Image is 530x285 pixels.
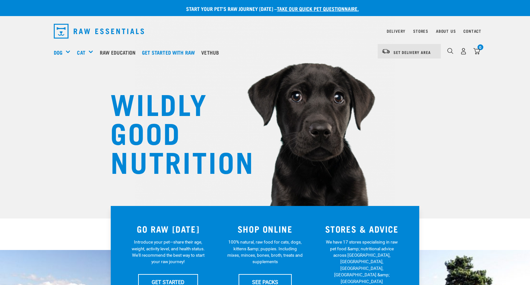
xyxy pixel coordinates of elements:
div: 0 [478,44,483,50]
h3: GO RAW [DATE] [124,224,213,234]
p: We have 17 stores specialising in raw pet food &amp; nutritional advice across [GEOGRAPHIC_DATA],... [324,239,400,285]
a: Delivery [387,30,405,32]
nav: dropdown navigation [49,21,481,41]
a: About Us [436,30,456,32]
a: Raw Education [98,40,140,65]
a: Vethub [200,40,224,65]
img: Raw Essentials Logo [54,24,144,39]
a: Get started with Raw [140,40,200,65]
img: user.png [460,48,467,55]
a: Dog [54,49,62,56]
h1: WILDLY GOOD NUTRITION [110,88,239,175]
a: Cat [77,49,85,56]
h3: SHOP ONLINE [221,224,310,234]
a: Contact [463,30,481,32]
a: take our quick pet questionnaire. [277,7,359,10]
p: Introduce your pet—share their age, weight, activity level, and health status. We'll recommend th... [130,239,206,265]
h3: STORES & ADVICE [317,224,406,234]
span: Set Delivery Area [393,51,431,53]
img: home-icon-1@2x.png [447,48,453,54]
a: Stores [413,30,428,32]
img: van-moving.png [382,49,390,54]
p: 100% natural, raw food for cats, dogs, kittens &amp; puppies. Including mixes, minces, bones, bro... [227,239,303,265]
img: home-icon@2x.png [473,48,480,55]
